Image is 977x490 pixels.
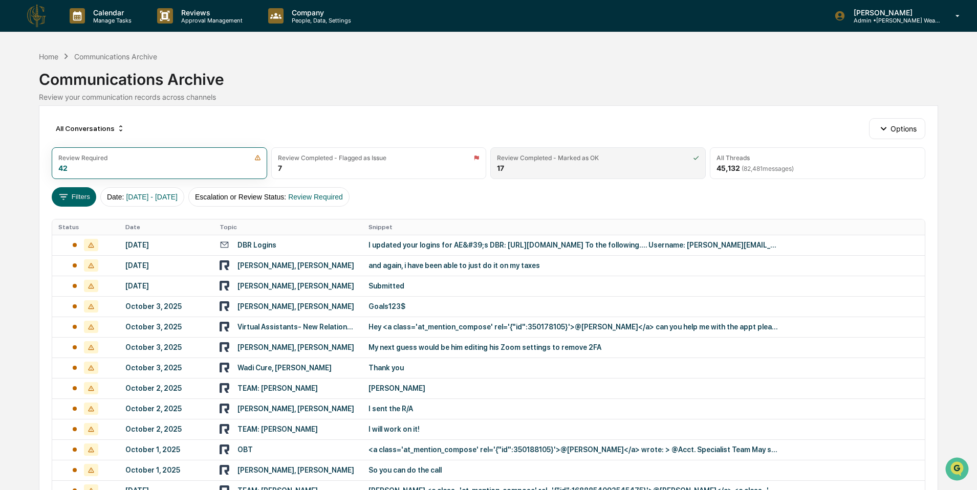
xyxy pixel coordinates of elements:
[237,384,318,392] div: TEAM: [PERSON_NAME]
[278,154,386,162] div: Review Completed - Flagged as Issue
[25,4,49,28] img: logo
[74,52,157,61] div: Communications Archive
[20,148,64,159] span: Data Lookup
[119,219,213,235] th: Date
[125,446,207,454] div: October 1, 2025
[72,173,124,181] a: Powered byPylon
[237,282,354,290] div: [PERSON_NAME], [PERSON_NAME]
[368,261,778,270] div: and again, i have been able to just do it on my taxes
[35,78,168,88] div: Start new chat
[85,17,137,24] p: Manage Tasks
[237,261,354,270] div: [PERSON_NAME], [PERSON_NAME]
[10,21,186,38] p: How can we help?
[368,364,778,372] div: Thank you
[74,130,82,138] div: 🗄️
[368,405,778,413] div: I sent the R/A
[497,154,599,162] div: Review Completed - Marked as OK
[284,17,356,24] p: People, Data, Settings
[845,17,941,24] p: Admin • [PERSON_NAME] Wealth Advisors
[173,17,248,24] p: Approval Management
[125,364,207,372] div: October 3, 2025
[58,164,68,172] div: 42
[497,164,504,172] div: 17
[10,130,18,138] div: 🖐️
[85,8,137,17] p: Calendar
[237,343,354,351] div: [PERSON_NAME], [PERSON_NAME]
[288,193,343,201] span: Review Required
[368,343,778,351] div: My next guess would be him editing his Zoom settings to remove 2FA
[6,125,70,143] a: 🖐️Preclearance
[473,154,480,161] img: icon
[39,52,58,61] div: Home
[125,302,207,310] div: October 3, 2025
[237,446,253,454] div: OBT
[10,78,29,97] img: 1746055101610-c473b297-6a78-478c-a979-82029cc54cd1
[213,219,363,235] th: Topic
[125,282,207,290] div: [DATE]
[237,364,332,372] div: Wadi Cure, [PERSON_NAME]
[742,165,794,172] span: ( 82,481 messages)
[125,466,207,474] div: October 1, 2025
[188,187,350,207] button: Escalation or Review Status:Review Required
[173,8,248,17] p: Reviews
[174,81,186,94] button: Start new chat
[102,173,124,181] span: Pylon
[125,425,207,433] div: October 2, 2025
[70,125,131,143] a: 🗄️Attestations
[368,302,778,310] div: Goals123$
[944,456,972,484] iframe: Open customer support
[284,8,356,17] p: Company
[39,93,938,101] div: Review your communication records across channels
[125,241,207,249] div: [DATE]
[6,144,69,163] a: 🔎Data Lookup
[10,149,18,158] div: 🔎
[368,241,778,249] div: I updated your logins for AE&#39;s DBR: [URL][DOMAIN_NAME] To the following…. Username: [PERSON_N...
[20,129,66,139] span: Preclearance
[368,466,778,474] div: So you can do the call
[237,425,318,433] div: TEAM: [PERSON_NAME]
[52,219,119,235] th: Status
[237,241,276,249] div: DBR Logins
[237,302,354,310] div: [PERSON_NAME], [PERSON_NAME]
[278,164,282,172] div: 7
[717,164,794,172] div: 45,132
[237,405,354,413] div: [PERSON_NAME], [PERSON_NAME]
[368,323,778,331] div: Hey <a class='at_mention_compose' rel='{"id":350178105}'>@[PERSON_NAME]</a> can you help me with ...
[717,154,750,162] div: All Threads
[39,62,938,88] div: Communications Archive
[125,405,207,413] div: October 2, 2025
[237,323,357,331] div: Virtual Assistants- New Relations 🔥
[52,187,96,207] button: Filters
[125,343,207,351] div: October 3, 2025
[84,129,127,139] span: Attestations
[125,384,207,392] div: October 2, 2025
[100,187,184,207] button: Date:[DATE] - [DATE]
[52,120,129,137] div: All Conversations
[368,425,778,433] div: I will work on it!
[362,219,924,235] th: Snippet
[845,8,941,17] p: [PERSON_NAME]
[58,154,107,162] div: Review Required
[126,193,178,201] span: [DATE] - [DATE]
[125,323,207,331] div: October 3, 2025
[368,384,778,392] div: [PERSON_NAME]
[125,261,207,270] div: [DATE]
[869,118,925,139] button: Options
[368,446,778,454] div: <a class='at_mention_compose' rel='{"id":350188105}'>@[PERSON_NAME]</a> wrote: > @Acct. Specialis...
[254,154,261,161] img: icon
[35,88,129,97] div: We're available if you need us!
[237,466,354,474] div: [PERSON_NAME], [PERSON_NAME]
[368,282,778,290] div: Submitted
[693,154,699,161] img: icon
